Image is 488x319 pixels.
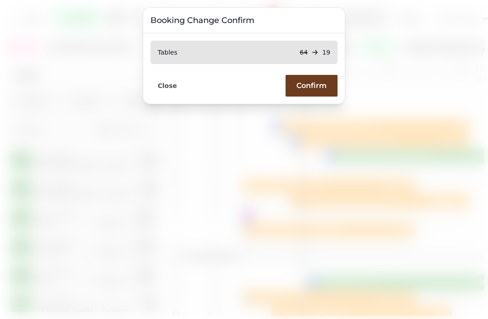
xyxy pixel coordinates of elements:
h3: Booking Change Confirm [150,15,338,26]
span: Close [158,83,177,89]
span: Confirm [296,82,327,89]
p: 64 [300,48,308,57]
button: Confirm [286,75,338,97]
p: 19 [322,48,330,57]
p: Tables [158,48,178,57]
button: Close [150,80,184,92]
